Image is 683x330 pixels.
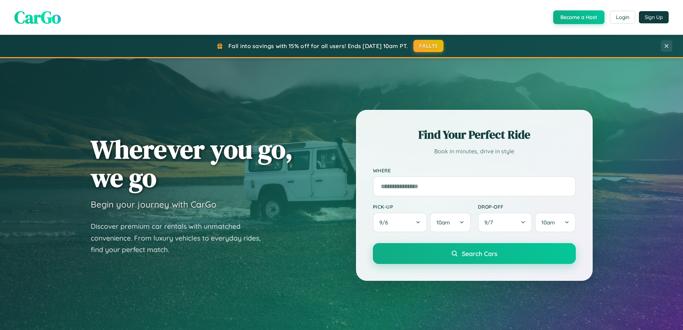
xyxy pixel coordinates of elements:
[610,11,635,24] button: Login
[413,40,444,52] button: FALL15
[379,219,392,226] span: 9 / 6
[373,127,576,143] h2: Find Your Perfect Ride
[478,204,576,210] label: Drop-off
[14,5,61,29] span: CarGo
[373,243,576,264] button: Search Cars
[373,167,576,173] label: Where
[639,11,669,23] button: Sign Up
[228,42,408,50] span: Fall into savings with 15% off for all users! Ends [DATE] 10am PT.
[373,213,427,232] button: 9/6
[91,135,293,192] h1: Wherever you go, we go
[373,204,471,210] label: Pick-up
[436,219,450,226] span: 10am
[373,146,576,157] p: Book in minutes, drive in style
[535,213,575,232] button: 10am
[91,199,217,210] h3: Begin your journey with CarGo
[91,220,270,256] p: Discover premium car rentals with unmatched convenience. From luxury vehicles to everyday rides, ...
[478,213,532,232] button: 9/7
[462,250,497,257] span: Search Cars
[541,219,555,226] span: 10am
[430,213,470,232] button: 10am
[553,10,604,24] button: Become a Host
[484,219,497,226] span: 9 / 7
